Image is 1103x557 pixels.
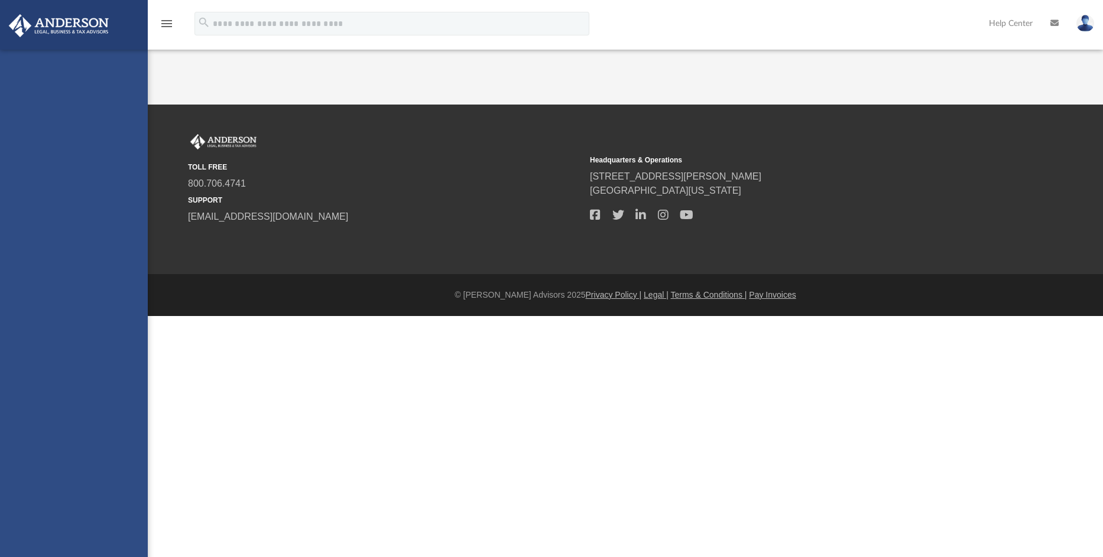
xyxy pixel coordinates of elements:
a: [EMAIL_ADDRESS][DOMAIN_NAME] [188,211,348,222]
img: User Pic [1076,15,1094,32]
i: search [197,16,210,29]
a: [GEOGRAPHIC_DATA][US_STATE] [590,185,741,196]
img: Anderson Advisors Platinum Portal [188,134,259,149]
a: Terms & Conditions | [671,290,747,299]
i: menu [160,17,174,31]
a: Pay Invoices [749,290,796,299]
small: SUPPORT [188,195,582,206]
a: menu [160,22,174,31]
a: Privacy Policy | [586,290,642,299]
a: 800.706.4741 [188,178,246,188]
a: Legal | [644,290,669,299]
small: Headquarters & Operations [590,155,984,165]
small: TOLL FREE [188,162,582,172]
img: Anderson Advisors Platinum Portal [5,14,112,37]
div: © [PERSON_NAME] Advisors 2025 [148,289,1103,301]
a: [STREET_ADDRESS][PERSON_NAME] [590,171,761,181]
